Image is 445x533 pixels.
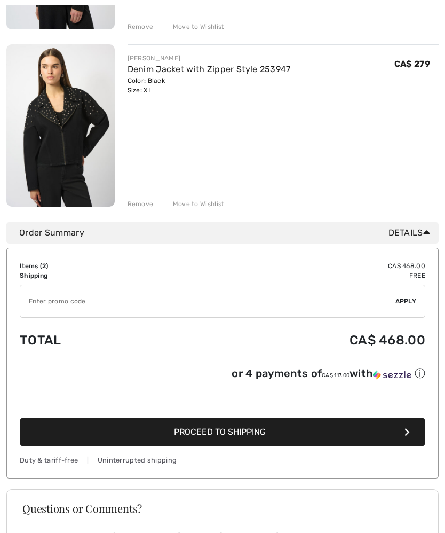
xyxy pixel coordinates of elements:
[20,418,425,446] button: Proceed to Shipping
[128,22,154,32] div: Remove
[128,64,291,74] a: Denim Jacket with Zipper Style 253947
[163,271,425,280] td: Free
[42,262,46,270] span: 2
[20,366,425,385] div: or 4 payments ofCA$ 117.00withSezzle Click to learn more about Sezzle
[20,271,163,280] td: Shipping
[128,199,154,209] div: Remove
[20,322,163,358] td: Total
[164,199,225,209] div: Move to Wishlist
[322,372,349,379] span: CA$ 117.00
[20,455,425,465] div: Duty & tariff-free | Uninterrupted shipping
[20,285,395,317] input: Promo code
[19,226,434,239] div: Order Summary
[20,261,163,271] td: Items ( )
[232,366,425,381] div: or 4 payments of with
[20,385,425,414] iframe: PayPal-paypal
[163,261,425,271] td: CA$ 468.00
[128,53,291,63] div: [PERSON_NAME]
[174,427,266,437] span: Proceed to Shipping
[164,22,225,32] div: Move to Wishlist
[395,296,417,306] span: Apply
[6,44,115,206] img: Denim Jacket with Zipper Style 253947
[388,226,434,239] span: Details
[163,322,425,358] td: CA$ 468.00
[394,59,430,69] span: CA$ 279
[128,76,291,95] div: Color: Black Size: XL
[22,503,423,514] h3: Questions or Comments?
[373,370,411,380] img: Sezzle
